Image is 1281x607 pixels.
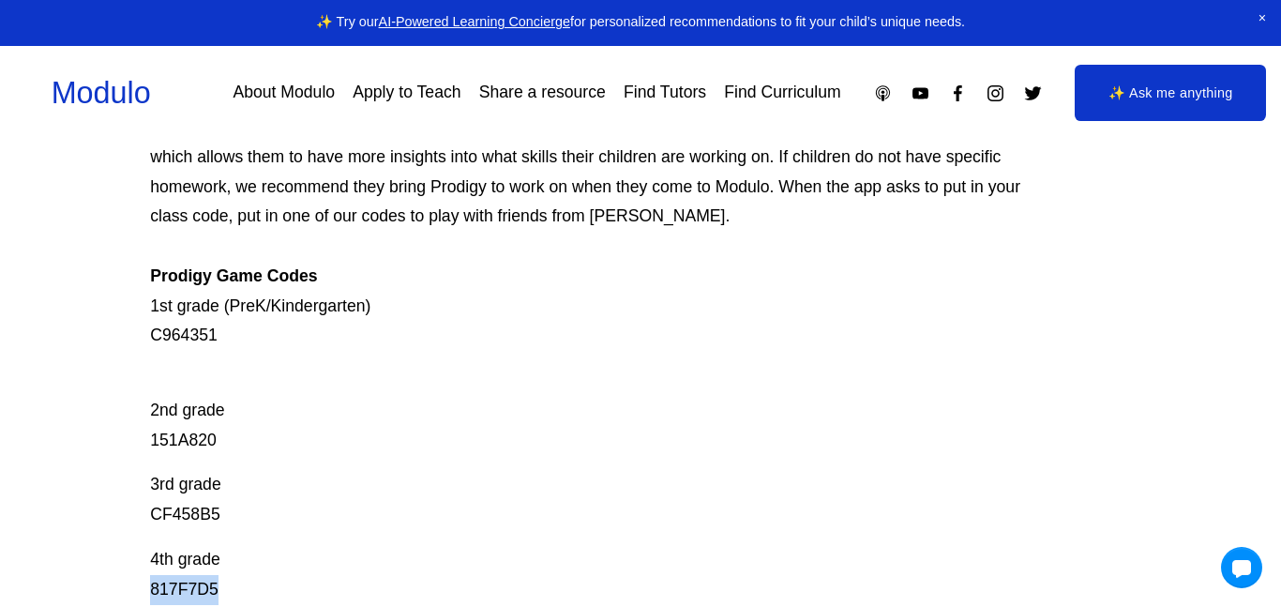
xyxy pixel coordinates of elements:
[624,77,706,110] a: Find Tutors
[724,77,840,110] a: Find Curriculum
[52,76,151,110] a: Modulo
[150,366,1032,455] p: 2nd grade 151A820
[1075,65,1266,121] a: ✨ Ask me anything
[479,77,606,110] a: Share a resource
[873,83,893,103] a: Apple Podcasts
[353,77,460,110] a: Apply to Teach
[150,545,1032,605] p: 4th grade 817F7D5
[948,83,968,103] a: Facebook
[911,83,930,103] a: YouTube
[150,83,1032,351] p: Prodigy is our go-to mastery- based tool to give kids lots of fun, engaging math problems while e...
[150,266,317,285] strong: Prodigy Game Codes
[1023,83,1043,103] a: Twitter
[150,470,1032,530] p: 3rd grade CF458B5
[233,77,335,110] a: About Modulo
[986,83,1005,103] a: Instagram
[379,14,570,29] a: AI-Powered Learning Concierge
